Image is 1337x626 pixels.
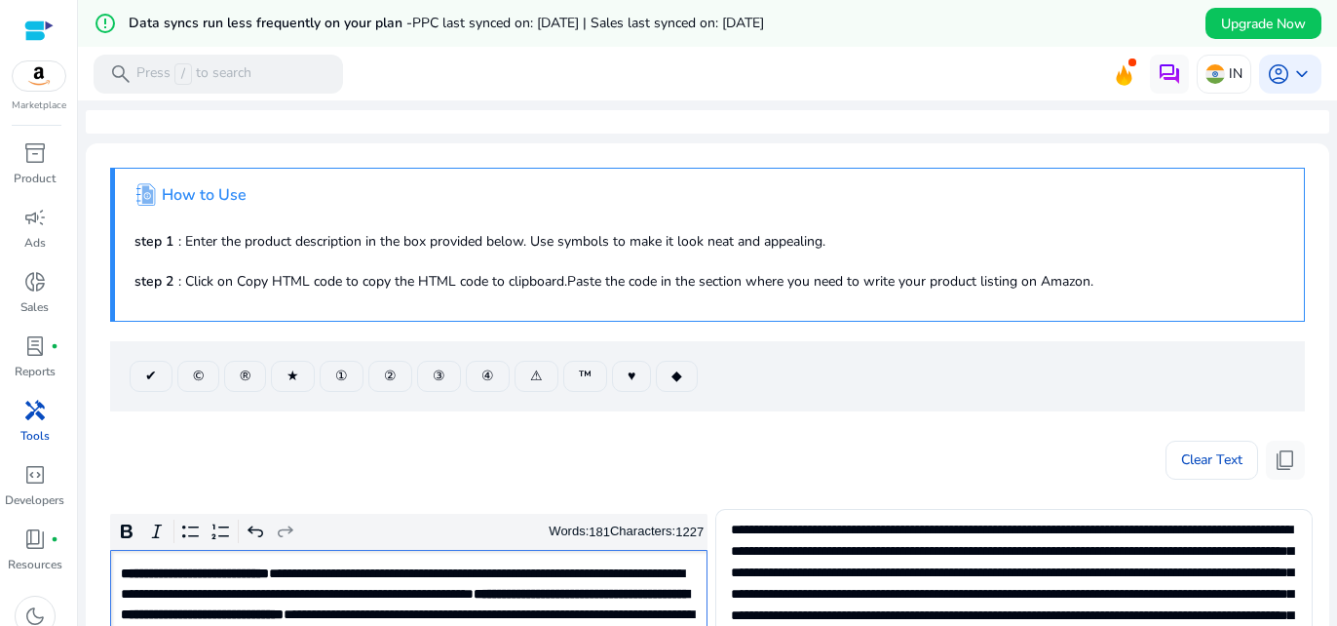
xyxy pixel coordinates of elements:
span: fiber_manual_record [51,342,58,350]
span: ⚠ [530,366,543,386]
span: / [174,63,192,85]
span: handyman [23,399,47,422]
p: Reports [15,363,56,380]
button: ★ [271,361,315,392]
button: ③ [417,361,461,392]
button: ◆ [656,361,698,392]
button: content_copy [1266,441,1305,480]
button: ✔ [130,361,172,392]
h5: Data syncs run less frequently on your plan - [129,16,764,32]
span: ✔ [145,366,157,386]
div: Editor toolbar [110,514,707,551]
span: ♥ [628,366,635,386]
button: ② [368,361,412,392]
button: ⚠ [515,361,558,392]
label: 181 [589,525,610,539]
span: ④ [481,366,494,386]
span: keyboard_arrow_down [1290,62,1314,86]
span: fiber_manual_record [51,535,58,543]
span: ② [384,366,397,386]
span: account_circle [1267,62,1290,86]
span: donut_small [23,270,47,293]
span: Upgrade Now [1221,14,1306,34]
p: Tools [20,427,50,445]
span: inventory_2 [23,141,47,165]
button: © [177,361,219,392]
p: Press to search [136,63,251,85]
span: book_4 [23,528,47,551]
mat-icon: error_outline [94,12,117,35]
h4: How to Use [162,186,247,205]
button: ™ [563,361,607,392]
div: Words: Characters: [549,520,704,544]
span: code_blocks [23,463,47,487]
button: Clear Text [1165,441,1258,480]
span: ① [335,366,348,386]
img: in.svg [1205,64,1225,84]
span: content_copy [1274,449,1297,472]
p: : Click on Copy HTML code to copy the HTML code to clipboard.Paste the code in the section where ... [134,271,1284,292]
span: ③ [433,366,445,386]
span: PPC last synced on: [DATE] | Sales last synced on: [DATE] [412,14,764,32]
button: ① [320,361,363,392]
span: ® [240,366,250,386]
p: : Enter the product description in the box provided below. Use symbols to make it look neat and a... [134,231,1284,252]
p: Resources [8,556,62,573]
p: IN [1229,57,1242,91]
p: Product [14,170,56,187]
span: lab_profile [23,334,47,358]
p: Sales [20,298,49,316]
button: ④ [466,361,510,392]
button: ♥ [612,361,651,392]
span: ★ [286,366,299,386]
span: ™ [579,366,592,386]
b: step 2 [134,272,173,291]
p: Ads [24,234,46,252]
button: ® [224,361,266,392]
span: campaign [23,206,47,229]
b: step 1 [134,232,173,251]
span: Clear Text [1181,441,1242,480]
p: Developers [5,491,64,509]
img: amazon.svg [13,61,65,91]
span: search [109,62,133,86]
label: 1227 [675,525,704,539]
p: Marketplace [12,98,66,113]
span: ◆ [671,366,682,386]
button: Upgrade Now [1205,8,1321,39]
span: © [193,366,204,386]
